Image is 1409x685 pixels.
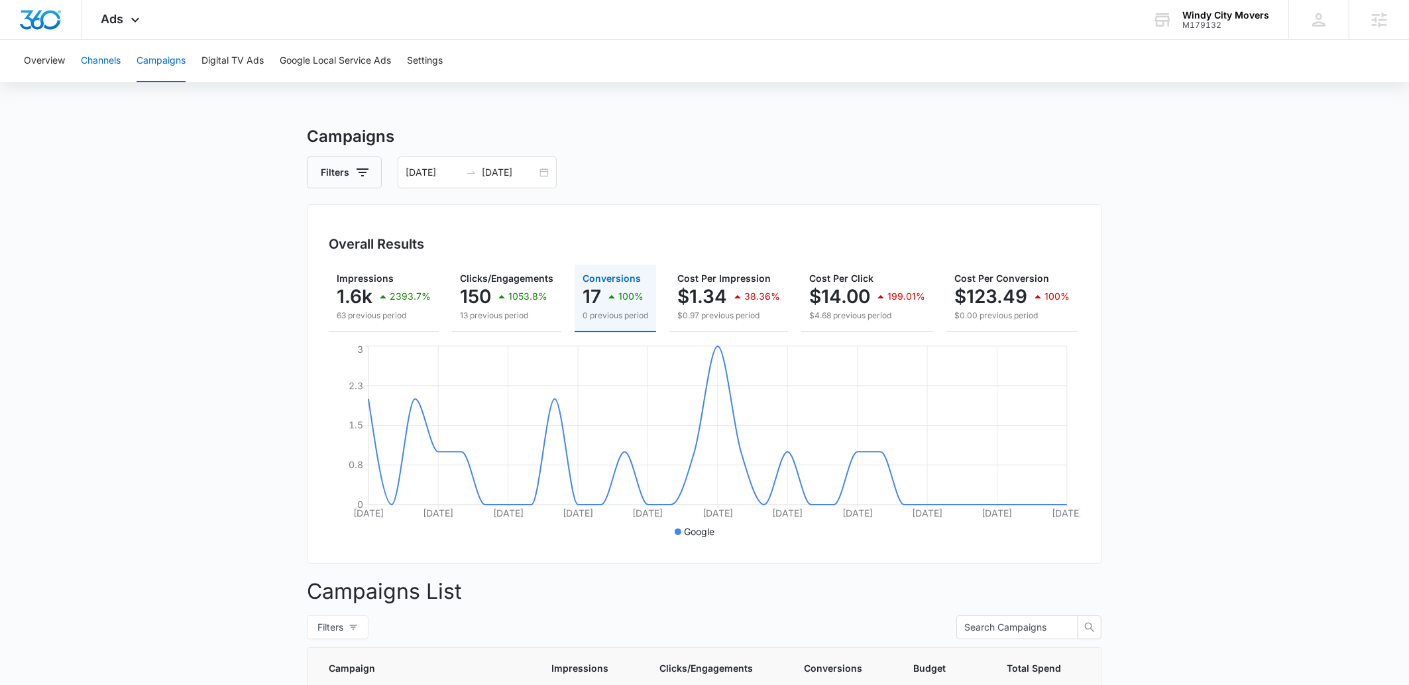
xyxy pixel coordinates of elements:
[1052,507,1082,519] tspan: [DATE]
[583,310,648,322] p: 0 previous period
[337,273,394,284] span: Impressions
[842,507,873,519] tspan: [DATE]
[684,525,714,538] p: Google
[482,165,537,180] input: End date
[618,292,644,301] p: 100%
[357,499,363,510] tspan: 0
[280,40,391,82] button: Google Local Service Ads
[772,507,803,519] tspan: [DATE]
[633,507,663,519] tspan: [DATE]
[349,419,363,430] tspan: 1.5
[703,507,733,519] tspan: [DATE]
[1044,292,1070,301] p: 100%
[137,40,186,82] button: Campaigns
[466,167,477,178] span: to
[307,156,382,188] button: Filters
[964,620,1060,635] input: Search Campaigns
[677,310,780,322] p: $0.97 previous period
[337,310,431,322] p: 63 previous period
[1182,10,1269,21] div: account name
[551,661,608,675] span: Impressions
[201,40,264,82] button: Digital TV Ads
[744,292,780,301] p: 38.36%
[390,292,431,301] p: 2393.7%
[982,507,1013,519] tspan: [DATE]
[307,576,1102,607] p: Campaigns List
[677,286,727,307] p: $1.34
[954,273,1049,284] span: Cost Per Conversion
[1182,21,1269,30] div: account id
[583,273,641,284] span: Conversions
[101,12,124,26] span: Ads
[24,40,65,82] button: Overview
[508,292,547,301] p: 1053.8%
[1078,615,1101,639] button: search
[809,273,874,284] span: Cost Per Click
[337,286,372,307] p: 1.6k
[460,286,491,307] p: 150
[460,273,553,284] span: Clicks/Engagements
[809,286,870,307] p: $14.00
[406,165,461,180] input: Start date
[466,167,477,178] span: swap-right
[353,507,384,519] tspan: [DATE]
[423,507,453,519] tspan: [DATE]
[887,292,925,301] p: 199.01%
[460,310,553,322] p: 13 previous period
[349,459,363,470] tspan: 0.8
[659,661,753,675] span: Clicks/Engagements
[493,507,524,519] tspan: [DATE]
[349,380,363,391] tspan: 2.3
[329,234,424,254] h3: Overall Results
[307,125,1102,149] h3: Campaigns
[1078,622,1101,633] span: search
[1007,661,1061,675] span: Total Spend
[563,507,593,519] tspan: [DATE]
[357,343,363,355] tspan: 3
[407,40,443,82] button: Settings
[913,661,956,675] span: Budget
[81,40,121,82] button: Channels
[307,615,368,639] button: Filters
[583,286,601,307] p: 17
[677,273,771,284] span: Cost Per Impression
[809,310,925,322] p: $4.68 previous period
[954,310,1070,322] p: $0.00 previous period
[954,286,1027,307] p: $123.49
[317,620,343,635] span: Filters
[804,661,862,675] span: Conversions
[329,661,500,675] span: Campaign
[912,507,942,519] tspan: [DATE]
